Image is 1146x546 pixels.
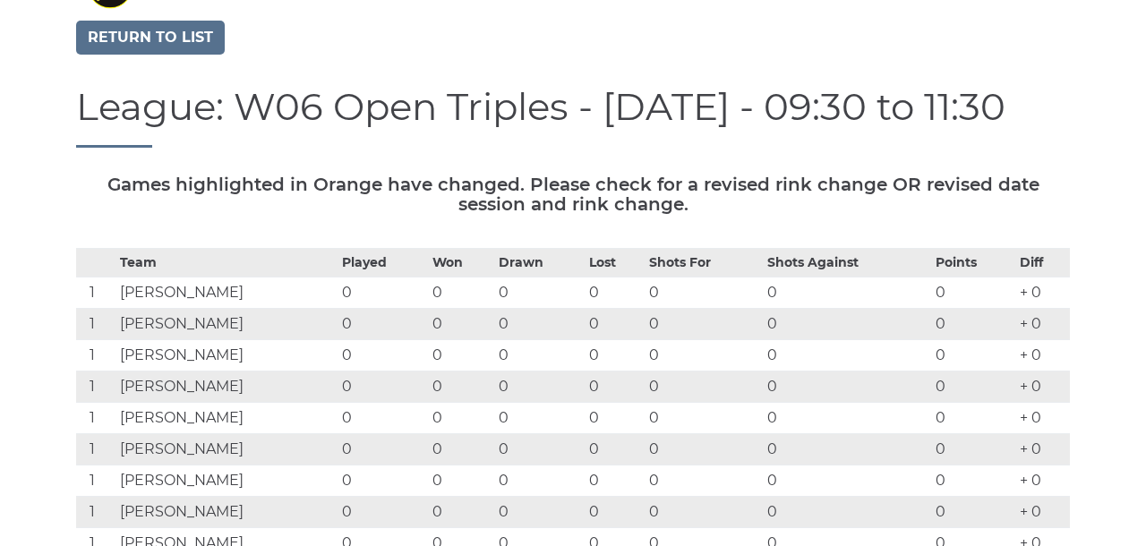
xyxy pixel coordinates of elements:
[338,403,428,434] td: 0
[645,277,764,309] td: 0
[115,277,338,309] td: [PERSON_NAME]
[115,497,338,528] td: [PERSON_NAME]
[76,434,115,465] td: 1
[931,497,1015,528] td: 0
[763,434,931,465] td: 0
[428,434,494,465] td: 0
[494,403,585,434] td: 0
[645,309,764,340] td: 0
[1015,340,1070,371] td: + 0
[645,497,764,528] td: 0
[76,403,115,434] td: 1
[645,371,764,403] td: 0
[76,309,115,340] td: 1
[76,497,115,528] td: 1
[931,340,1015,371] td: 0
[763,340,931,371] td: 0
[645,249,764,277] th: Shots For
[428,403,494,434] td: 0
[763,249,931,277] th: Shots Against
[931,309,1015,340] td: 0
[338,371,428,403] td: 0
[585,434,645,465] td: 0
[1015,309,1070,340] td: + 0
[338,249,428,277] th: Played
[763,371,931,403] td: 0
[645,340,764,371] td: 0
[1015,497,1070,528] td: + 0
[338,434,428,465] td: 0
[763,403,931,434] td: 0
[76,21,225,55] a: Return to list
[115,340,338,371] td: [PERSON_NAME]
[931,403,1015,434] td: 0
[931,434,1015,465] td: 0
[115,434,338,465] td: [PERSON_NAME]
[115,249,338,277] th: Team
[76,371,115,403] td: 1
[338,497,428,528] td: 0
[76,465,115,497] td: 1
[494,434,585,465] td: 0
[428,340,494,371] td: 0
[645,403,764,434] td: 0
[428,497,494,528] td: 0
[585,465,645,497] td: 0
[338,309,428,340] td: 0
[76,86,1070,148] h1: League: W06 Open Triples - [DATE] - 09:30 to 11:30
[494,371,585,403] td: 0
[1015,434,1070,465] td: + 0
[585,340,645,371] td: 0
[931,371,1015,403] td: 0
[585,497,645,528] td: 0
[494,497,585,528] td: 0
[494,340,585,371] td: 0
[494,465,585,497] td: 0
[931,249,1015,277] th: Points
[338,277,428,309] td: 0
[428,309,494,340] td: 0
[1015,277,1070,309] td: + 0
[585,277,645,309] td: 0
[763,309,931,340] td: 0
[645,465,764,497] td: 0
[115,465,338,497] td: [PERSON_NAME]
[115,309,338,340] td: [PERSON_NAME]
[428,249,494,277] th: Won
[494,249,585,277] th: Drawn
[763,465,931,497] td: 0
[428,465,494,497] td: 0
[585,371,645,403] td: 0
[585,249,645,277] th: Lost
[1015,371,1070,403] td: + 0
[494,277,585,309] td: 0
[76,175,1070,214] h5: Games highlighted in Orange have changed. Please check for a revised rink change OR revised date ...
[585,403,645,434] td: 0
[115,371,338,403] td: [PERSON_NAME]
[1015,403,1070,434] td: + 0
[645,434,764,465] td: 0
[494,309,585,340] td: 0
[338,340,428,371] td: 0
[1015,249,1070,277] th: Diff
[428,371,494,403] td: 0
[585,309,645,340] td: 0
[931,465,1015,497] td: 0
[115,403,338,434] td: [PERSON_NAME]
[763,497,931,528] td: 0
[76,277,115,309] td: 1
[763,277,931,309] td: 0
[1015,465,1070,497] td: + 0
[338,465,428,497] td: 0
[76,340,115,371] td: 1
[428,277,494,309] td: 0
[931,277,1015,309] td: 0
